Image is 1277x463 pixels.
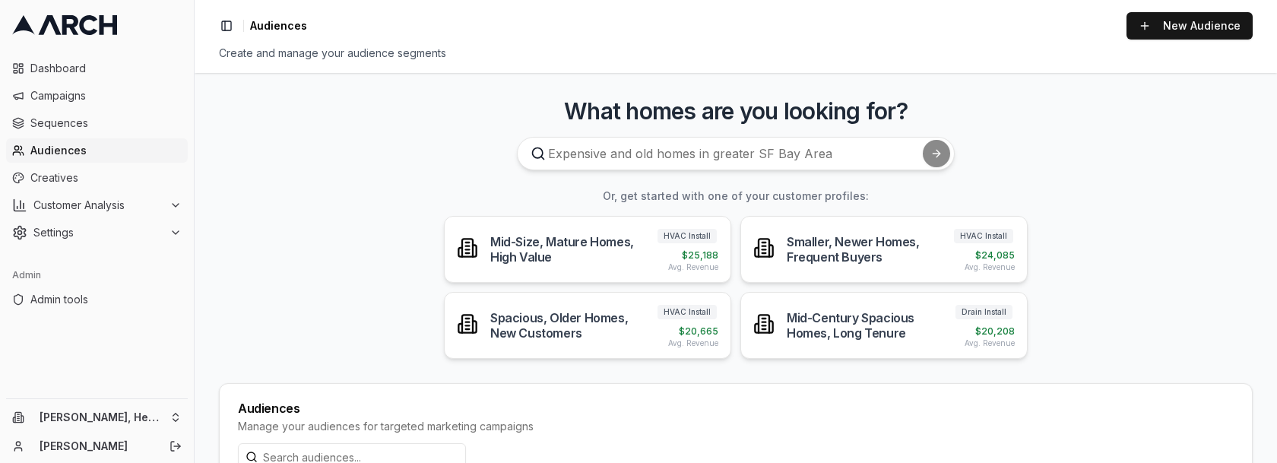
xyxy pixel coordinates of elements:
span: HVAC Install [954,229,1013,243]
button: Settings [6,220,188,245]
span: Avg. Revenue [965,262,1015,273]
span: Sequences [30,116,182,131]
span: $ 20,665 [679,325,718,338]
nav: breadcrumb [250,18,307,33]
a: Dashboard [6,56,188,81]
span: Dashboard [30,61,182,76]
h3: Or, get started with one of your customer profiles: [219,189,1253,204]
div: Mid-Size, Mature Homes, High Value [490,234,656,265]
span: Admin tools [30,292,182,307]
span: $ 20,208 [975,325,1015,338]
div: Audiences [238,402,1234,414]
span: [PERSON_NAME], Heating, Cooling and Drains [40,411,163,424]
div: Spacious, Older Homes, New Customers [490,310,656,341]
input: Expensive and old homes in greater SF Bay Area [517,137,955,170]
a: [PERSON_NAME] [40,439,153,454]
a: Admin tools [6,287,188,312]
span: Avg. Revenue [668,338,718,349]
span: Avg. Revenue [965,338,1015,349]
span: Campaigns [30,88,182,103]
button: Log out [165,436,186,457]
span: Drain Install [955,305,1012,319]
span: Audiences [250,18,307,33]
button: Customer Analysis [6,193,188,217]
div: Admin [6,263,188,287]
a: Campaigns [6,84,188,108]
div: Create and manage your audience segments [219,46,1253,61]
a: Sequences [6,111,188,135]
div: Smaller, Newer Homes, Frequent Buyers [787,234,952,265]
span: Creatives [30,170,182,186]
span: Customer Analysis [33,198,163,213]
a: Audiences [6,138,188,163]
button: [PERSON_NAME], Heating, Cooling and Drains [6,405,188,430]
div: Manage your audiences for targeted marketing campaigns [238,419,1234,434]
div: Mid-Century Spacious Homes, Long Tenure [787,310,952,341]
span: HVAC Install [658,305,717,319]
a: Creatives [6,166,188,190]
span: Avg. Revenue [668,262,718,273]
span: $ 25,188 [682,249,718,262]
a: New Audience [1126,12,1253,40]
span: Settings [33,225,163,240]
span: HVAC Install [658,229,717,243]
h3: What homes are you looking for? [219,97,1253,125]
span: $ 24,085 [975,249,1015,262]
span: Audiences [30,143,182,158]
